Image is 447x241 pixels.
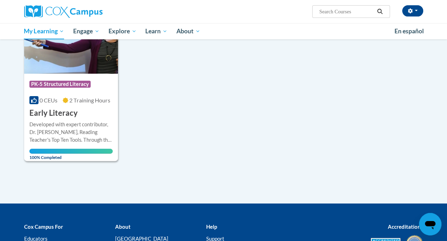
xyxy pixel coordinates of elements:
img: Cox Campus [24,5,103,18]
button: Account Settings [402,5,423,16]
div: Main menu [19,23,428,39]
b: About [115,223,130,230]
span: 2 Training Hours [69,97,110,103]
a: Course LogoPK-5 Structured Literacy0 CEUs2 Training Hours Early LiteracyDeveloped with expert con... [24,2,118,161]
b: Accreditations [388,223,423,230]
div: Your progress [29,149,113,154]
div: Developed with expert contributor, Dr. [PERSON_NAME], Reading Teacher's Top Ten Tools. Through th... [29,121,113,144]
a: About [172,23,205,39]
b: Help [206,223,217,230]
h3: Early Literacy [29,108,78,119]
iframe: Button to launch messaging window [419,213,441,235]
a: Learn [141,23,172,39]
a: Engage [69,23,104,39]
span: En español [394,27,424,35]
span: PK-5 Structured Literacy [29,81,91,88]
span: Learn [145,27,167,35]
button: Search [375,7,385,16]
span: My Learning [24,27,64,35]
span: 100% Completed [29,149,113,160]
span: About [176,27,200,35]
a: Explore [104,23,141,39]
b: Cox Campus For [24,223,63,230]
a: My Learning [20,23,69,39]
span: Explore [109,27,137,35]
input: Search Courses [319,7,375,16]
a: En español [390,24,428,39]
span: 0 CEUs [40,97,57,103]
span: Engage [73,27,99,35]
a: Cox Campus [24,5,150,18]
